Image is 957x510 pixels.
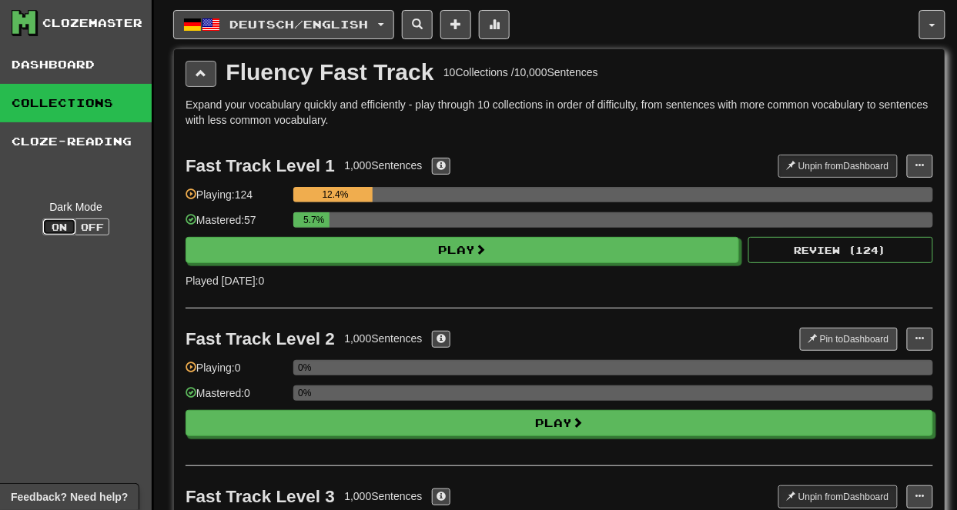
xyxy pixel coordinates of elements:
[298,212,330,228] div: 5.7%
[11,489,128,505] span: Open feedback widget
[479,10,510,39] button: More stats
[186,329,335,348] div: Fast Track Level 2
[800,328,898,351] button: Pin toDashboard
[186,156,335,175] div: Fast Track Level 1
[42,15,142,31] div: Clozemaster
[344,488,422,504] div: 1,000 Sentences
[344,158,422,173] div: 1,000 Sentences
[186,360,286,385] div: Playing: 0
[42,218,76,235] button: On
[344,331,422,346] div: 1,000 Sentences
[186,487,335,506] div: Fast Track Level 3
[778,485,898,508] button: Unpin fromDashboard
[75,218,109,235] button: Off
[748,237,933,263] button: Review (124)
[186,275,264,287] span: Played [DATE]: 0
[186,237,739,263] button: Play
[298,187,373,202] div: 12.4%
[226,61,434,84] div: Fluency Fast Track
[230,18,369,31] span: Deutsch / English
[12,199,140,215] div: Dark Mode
[186,187,286,212] div: Playing: 124
[186,385,286,411] div: Mastered: 0
[440,10,471,39] button: Add sentence to collection
[402,10,433,39] button: Search sentences
[186,410,933,436] button: Play
[186,97,933,128] p: Expand your vocabulary quickly and efficiently - play through 10 collections in order of difficul...
[173,10,394,39] button: Deutsch/English
[443,65,598,80] div: 10 Collections / 10,000 Sentences
[186,212,286,238] div: Mastered: 57
[778,155,898,178] button: Unpin fromDashboard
